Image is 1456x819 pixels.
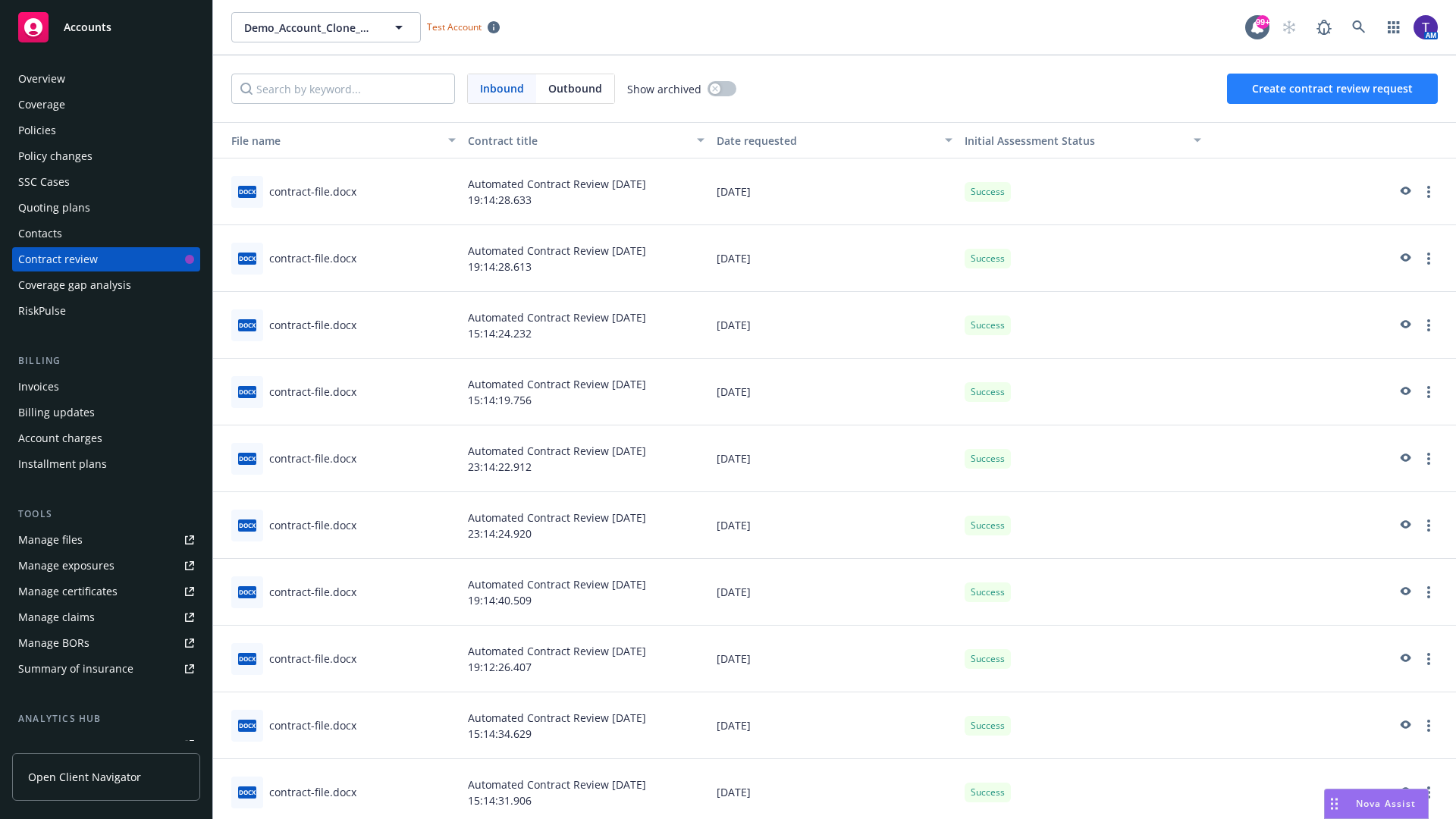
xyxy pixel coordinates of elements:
[12,400,200,425] a: Billing updates
[1309,12,1339,42] a: Report a Bug
[1344,12,1374,42] a: Search
[12,221,200,246] a: Contacts
[231,74,455,104] input: Search by keyword...
[18,733,144,757] div: Loss summary generator
[1420,450,1438,468] a: more
[1227,74,1438,104] button: Create contract review request
[12,196,200,220] a: Quoting plans
[12,554,200,578] a: Manage exposures
[711,492,959,559] div: [DATE]
[462,559,711,626] div: Automated Contract Review [DATE] 19:14:40.509
[711,359,959,425] div: [DATE]
[1420,650,1438,668] a: more
[462,122,711,158] button: Contract title
[12,299,200,323] a: RiskPulse
[971,185,1005,199] span: Success
[12,170,200,194] a: SSC Cases
[1252,81,1413,96] span: Create contract review request
[12,452,200,476] a: Installment plans
[711,425,959,492] div: [DATE]
[18,196,90,220] div: Quoting plans
[1395,450,1414,468] a: preview
[219,133,439,149] div: Toggle SortBy
[711,158,959,225] div: [DATE]
[711,292,959,359] div: [DATE]
[12,507,200,522] div: Tools
[12,247,200,271] a: Contract review
[536,74,614,103] span: Outbound
[1420,516,1438,535] a: more
[1420,583,1438,601] a: more
[1356,797,1416,810] span: Nova Assist
[1395,516,1414,535] a: preview
[627,81,701,97] span: Show archived
[711,559,959,626] div: [DATE]
[12,375,200,399] a: Invoices
[971,719,1005,733] span: Success
[971,252,1005,265] span: Success
[1395,783,1414,802] a: preview
[238,253,256,264] span: docx
[28,769,141,785] span: Open Client Navigator
[18,426,102,450] div: Account charges
[18,657,133,681] div: Summary of insurance
[1395,583,1414,601] a: preview
[548,80,602,96] span: Outbound
[971,585,1005,599] span: Success
[1420,717,1438,735] a: more
[1414,15,1438,39] img: photo
[269,317,356,333] div: contract-file.docx
[1420,183,1438,201] a: more
[1420,249,1438,268] a: more
[18,67,65,91] div: Overview
[1395,383,1414,401] a: preview
[711,225,959,292] div: [DATE]
[18,118,56,143] div: Policies
[18,375,59,399] div: Invoices
[231,12,421,42] button: Demo_Account_Clone_QA_CR_Tests_Client
[965,133,1185,149] div: Toggle SortBy
[12,273,200,297] a: Coverage gap analysis
[711,122,959,158] button: Date requested
[711,692,959,759] div: [DATE]
[18,273,131,297] div: Coverage gap analysis
[971,452,1005,466] span: Success
[1325,789,1344,818] div: Drag to move
[238,653,256,664] span: docx
[12,353,200,369] div: Billing
[1395,183,1414,201] a: preview
[12,605,200,629] a: Manage claims
[12,6,200,49] a: Accounts
[462,425,711,492] div: Automated Contract Review [DATE] 23:14:22.912
[1420,316,1438,334] a: more
[12,579,200,604] a: Manage certificates
[462,692,711,759] div: Automated Contract Review [DATE] 15:14:34.629
[965,133,1095,148] span: Initial Assessment Status
[269,250,356,266] div: contract-file.docx
[64,21,111,33] span: Accounts
[421,19,506,35] span: Test Account
[717,133,937,149] div: Date requested
[462,492,711,559] div: Automated Contract Review [DATE] 23:14:24.920
[462,225,711,292] div: Automated Contract Review [DATE] 19:14:28.613
[12,426,200,450] a: Account charges
[12,733,200,757] a: Loss summary generator
[711,626,959,692] div: [DATE]
[238,720,256,731] span: docx
[238,786,256,798] span: docx
[1379,12,1409,42] a: Switch app
[244,20,375,36] span: Demo_Account_Clone_QA_CR_Tests_Client
[12,711,200,726] div: Analytics hub
[12,528,200,552] a: Manage files
[462,292,711,359] div: Automated Contract Review [DATE] 15:14:24.232
[238,319,256,331] span: docx
[971,652,1005,666] span: Success
[462,626,711,692] div: Automated Contract Review [DATE] 19:12:26.407
[480,80,524,96] span: Inbound
[18,144,93,168] div: Policy changes
[1395,650,1414,668] a: preview
[238,586,256,598] span: docx
[462,359,711,425] div: Automated Contract Review [DATE] 15:14:19.756
[269,717,356,733] div: contract-file.docx
[18,605,95,629] div: Manage claims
